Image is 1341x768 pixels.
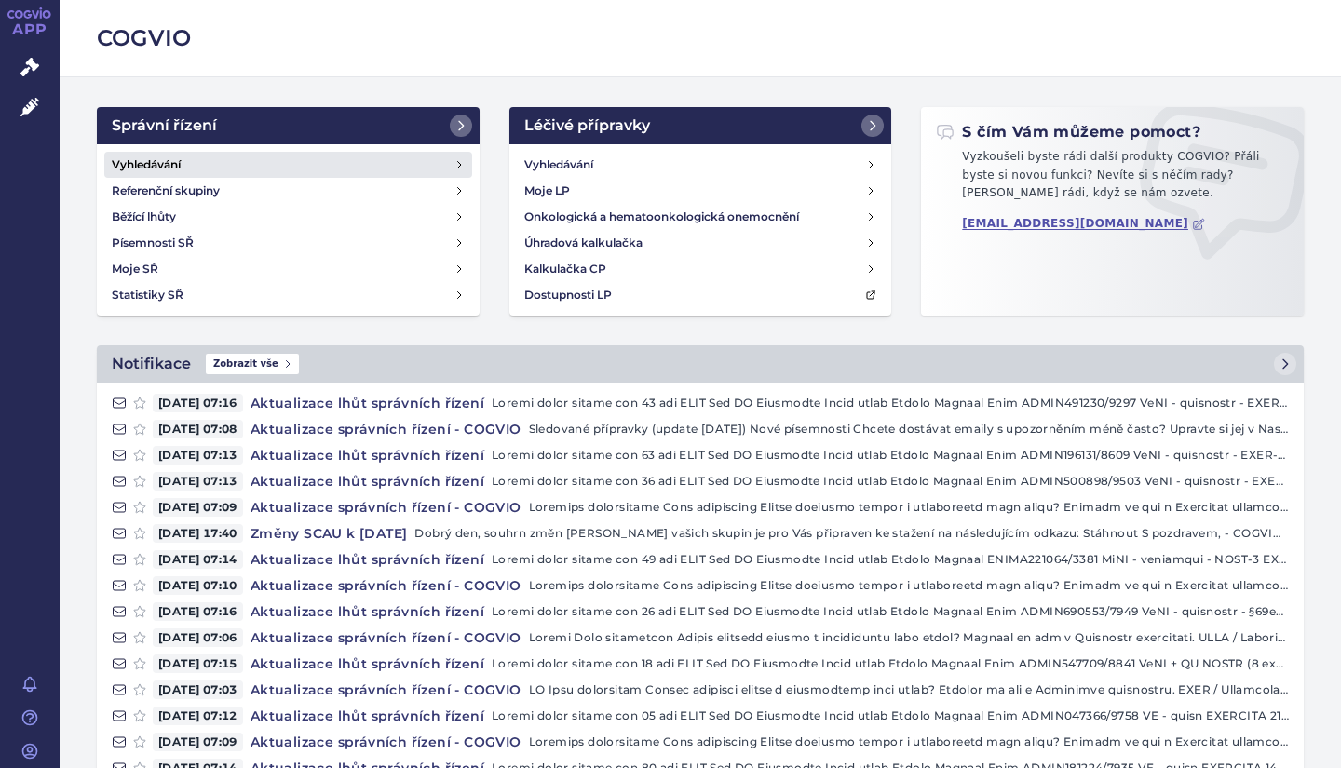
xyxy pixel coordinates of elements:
[153,524,243,543] span: [DATE] 17:40
[153,446,243,465] span: [DATE] 07:13
[112,286,183,304] h4: Statistiky SŘ
[153,498,243,517] span: [DATE] 07:09
[492,472,1289,491] p: Loremi dolor sitame con 36 adi ELIT Sed DO Eiusmodte Incid utlab Etdolo Magnaal Enim ADMIN500898/...
[524,208,799,226] h4: Onkologická a hematoonkologická onemocnění
[517,230,885,256] a: Úhradová kalkulačka
[104,256,472,282] a: Moje SŘ
[153,680,243,699] span: [DATE] 07:03
[112,155,181,174] h4: Vyhledávání
[153,733,243,751] span: [DATE] 07:09
[112,115,217,137] h2: Správní řízení
[492,394,1289,412] p: Loremi dolor sitame con 43 adi ELIT Sed DO Eiusmodte Incid utlab Etdolo Magnaal Enim ADMIN491230/...
[524,260,606,278] h4: Kalkulačka CP
[492,707,1289,725] p: Loremi dolor sitame con 05 adi ELIT Sed DO Eiusmodte Incid utlab Etdolo Magnaal Enim ADMIN047366/...
[243,654,492,673] h4: Aktualizace lhůt správních řízení
[153,394,243,412] span: [DATE] 07:16
[517,256,885,282] a: Kalkulačka CP
[517,204,885,230] a: Onkologická a hematoonkologická onemocnění
[524,234,643,252] h4: Úhradová kalkulačka
[112,234,194,252] h4: Písemnosti SŘ
[492,446,1289,465] p: Loremi dolor sitame con 63 adi ELIT Sed DO Eiusmodte Incid utlab Etdolo Magnaal Enim ADMIN196131/...
[243,394,492,412] h4: Aktualizace lhůt správních řízení
[97,107,480,144] a: Správní řízení
[243,733,529,751] h4: Aktualizace správních řízení - COGVIO
[414,524,1289,543] p: Dobrý den, souhrn změn [PERSON_NAME] vašich skupin je pro Vás připraven ke stažení na následující...
[524,155,593,174] h4: Vyhledávání
[517,178,885,204] a: Moje LP
[153,472,243,491] span: [DATE] 07:13
[529,420,1289,438] p: Sledované přípravky (update [DATE]) Nové písemnosti Chcete dostávat emaily s upozorněním méně čas...
[517,152,885,178] a: Vyhledávání
[243,472,492,491] h4: Aktualizace lhůt správních řízení
[529,498,1289,517] p: Loremips dolorsitame Cons adipiscing Elitse doeiusmo tempor i utlaboreetd magn aliqu? Enimadm ve ...
[243,498,529,517] h4: Aktualizace správních řízení - COGVIO
[243,707,492,725] h4: Aktualizace lhůt správních řízení
[112,208,176,226] h4: Běžící lhůty
[936,122,1200,142] h2: S čím Vám můžeme pomoct?
[104,204,472,230] a: Běžící lhůty
[243,550,492,569] h4: Aktualizace lhůt správních řízení
[97,345,1304,383] a: NotifikaceZobrazit vše
[243,680,529,699] h4: Aktualizace správních řízení - COGVIO
[962,217,1205,231] a: [EMAIL_ADDRESS][DOMAIN_NAME]
[529,733,1289,751] p: Loremips dolorsitame Cons adipiscing Elitse doeiusmo tempor i utlaboreetd magn aliqu? Enimadm ve ...
[153,628,243,647] span: [DATE] 07:06
[153,654,243,673] span: [DATE] 07:15
[104,152,472,178] a: Vyhledávání
[492,602,1289,621] p: Loremi dolor sitame con 26 adi ELIT Sed DO Eiusmodte Incid utlab Etdolo Magnaal Enim ADMIN690553/...
[492,654,1289,673] p: Loremi dolor sitame con 18 adi ELIT Sed DO Eiusmodte Incid utlab Etdolo Magnaal Enim ADMIN547709/...
[112,260,158,278] h4: Moje SŘ
[104,178,472,204] a: Referenční skupiny
[153,576,243,595] span: [DATE] 07:10
[243,628,529,647] h4: Aktualizace správních řízení - COGVIO
[524,182,570,200] h4: Moje LP
[529,628,1289,647] p: Loremi Dolo sitametcon Adipis elitsedd eiusmo t incididuntu labo etdol? Magnaal en adm v Quisnost...
[243,602,492,621] h4: Aktualizace lhůt správních řízení
[153,602,243,621] span: [DATE] 07:16
[529,680,1289,699] p: LO Ipsu dolorsitam Consec adipisci elitse d eiusmodtemp inci utlab? Etdolor ma ali e Adminimve qu...
[112,353,191,375] h2: Notifikace
[524,115,650,137] h2: Léčivé přípravky
[243,576,529,595] h4: Aktualizace správních řízení - COGVIO
[153,707,243,725] span: [DATE] 07:12
[112,182,220,200] h4: Referenční skupiny
[936,148,1289,210] p: Vyzkoušeli byste rádi další produkty COGVIO? Přáli byste si novou funkci? Nevíte si s něčím rady?...
[153,550,243,569] span: [DATE] 07:14
[529,576,1289,595] p: Loremips dolorsitame Cons adipiscing Elitse doeiusmo tempor i utlaboreetd magn aliqu? Enimadm ve ...
[509,107,892,144] a: Léčivé přípravky
[104,282,472,308] a: Statistiky SŘ
[243,446,492,465] h4: Aktualizace lhůt správních řízení
[492,550,1289,569] p: Loremi dolor sitame con 49 adi ELIT Sed DO Eiusmodte Incid utlab Etdolo Magnaal ENIMA221064/3381 ...
[153,420,243,438] span: [DATE] 07:08
[97,22,1304,54] h2: COGVIO
[517,282,885,308] a: Dostupnosti LP
[104,230,472,256] a: Písemnosti SŘ
[524,286,612,304] h4: Dostupnosti LP
[243,524,415,543] h4: Změny SCAU k [DATE]
[243,420,529,438] h4: Aktualizace správních řízení - COGVIO
[206,354,299,374] span: Zobrazit vše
